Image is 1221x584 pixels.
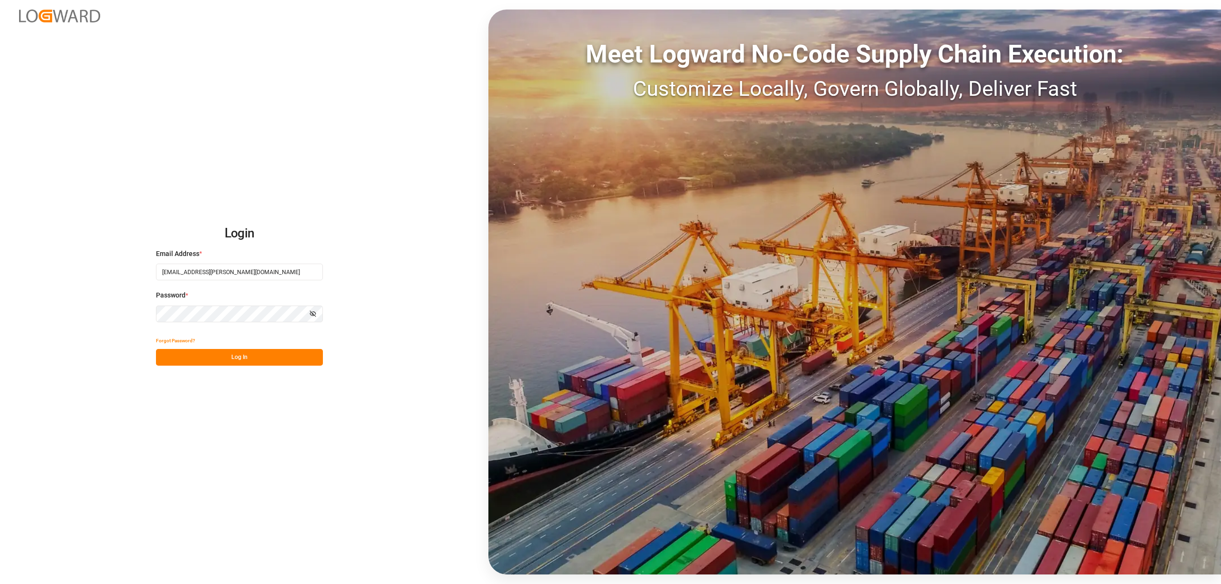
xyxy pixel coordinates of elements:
h2: Login [156,218,323,249]
span: Email Address [156,249,199,259]
button: Log In [156,349,323,366]
input: Enter your email [156,264,323,280]
div: Customize Locally, Govern Globally, Deliver Fast [488,73,1221,104]
span: Password [156,290,186,300]
img: Logward_new_orange.png [19,10,100,22]
button: Forgot Password? [156,332,195,349]
div: Meet Logward No-Code Supply Chain Execution: [488,36,1221,73]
